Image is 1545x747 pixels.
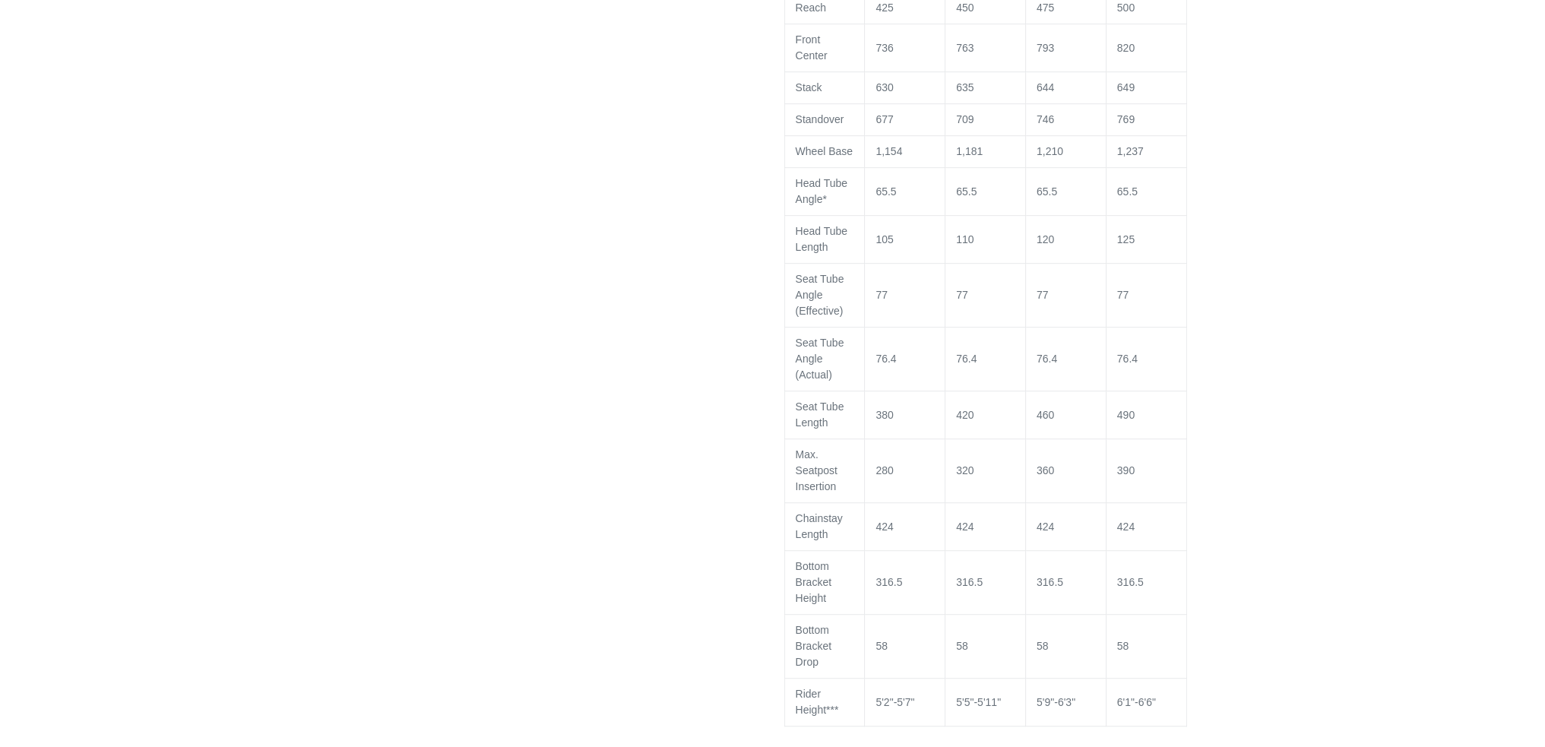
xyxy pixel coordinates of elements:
span: 424 [956,521,974,533]
span: 736 [875,42,893,54]
span: 677 [875,113,893,125]
td: 360 [1025,439,1106,503]
span: 316.5 [956,576,983,588]
span: 1,181 [956,145,983,157]
span: 120 [1037,233,1054,245]
span: Seat Tube Angle (Effective) [796,273,844,317]
span: 490 [1117,409,1135,421]
span: Head Tube Length [796,225,848,253]
span: 649 [1117,81,1135,93]
span: 1,154 [875,145,902,157]
span: 76.4 [1117,353,1138,365]
span: 77 [1117,289,1129,301]
span: 58 [1117,640,1129,652]
span: 5'9"-6'3" [1037,696,1075,708]
span: Bottom Bracket Drop [796,624,831,668]
span: 65.5 [956,185,977,198]
span: 630 [875,81,893,93]
span: Front Center [796,33,828,62]
span: 65.5 [1117,185,1138,198]
span: 380 [875,409,893,421]
span: Seat Tube Length [796,400,844,429]
span: 450 [956,2,974,14]
span: Chainstay Length [796,512,843,540]
span: 1,210 [1037,145,1063,157]
td: 320 [945,439,1026,503]
span: 793 [1037,42,1054,54]
span: 746 [1037,113,1054,125]
span: Standover [796,113,844,125]
span: 6'1"-6'6" [1117,696,1156,708]
span: 316.5 [1037,576,1063,588]
span: 58 [1037,640,1049,652]
td: Max. Seatpost Insertion [784,439,865,503]
span: 58 [956,640,968,652]
span: 58 [875,640,888,652]
span: 425 [875,2,893,14]
span: 65.5 [1037,185,1057,198]
span: 77 [875,289,888,301]
span: 460 [1037,409,1054,421]
span: 105 [875,233,893,245]
span: 76.4 [875,353,896,365]
span: 76.4 [1037,353,1057,365]
span: Wheel Base [796,145,853,157]
span: 635 [956,81,974,93]
span: 644 [1037,81,1054,93]
span: Seat Tube Angle (Actual) [796,337,844,381]
span: 316.5 [875,576,902,588]
span: 1,237 [1117,145,1144,157]
span: Rider Height*** [796,688,839,716]
td: 280 [865,439,945,503]
span: 424 [875,521,893,533]
span: Bottom Bracket Height [796,560,831,604]
span: 65.5 [875,185,896,198]
span: 125 [1117,233,1135,245]
span: 5'2"-5'7" [875,696,914,708]
td: 390 [1106,439,1186,503]
span: 475 [1037,2,1054,14]
span: 424 [1117,521,1135,533]
span: 424 [1037,521,1054,533]
span: 77 [1037,289,1049,301]
span: 763 [956,42,974,54]
span: 316.5 [1117,576,1144,588]
span: 77 [956,289,968,301]
span: Reach [796,2,826,14]
span: 420 [956,409,974,421]
span: 500 [1117,2,1135,14]
span: 76.4 [956,353,977,365]
span: 820 [1117,42,1135,54]
span: 5'5"-5'11" [956,696,1001,708]
span: 709 [956,113,974,125]
span: Stack [796,81,822,93]
span: Head Tube Angle* [796,177,848,205]
span: 110 [956,233,974,245]
span: 769 [1117,113,1135,125]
